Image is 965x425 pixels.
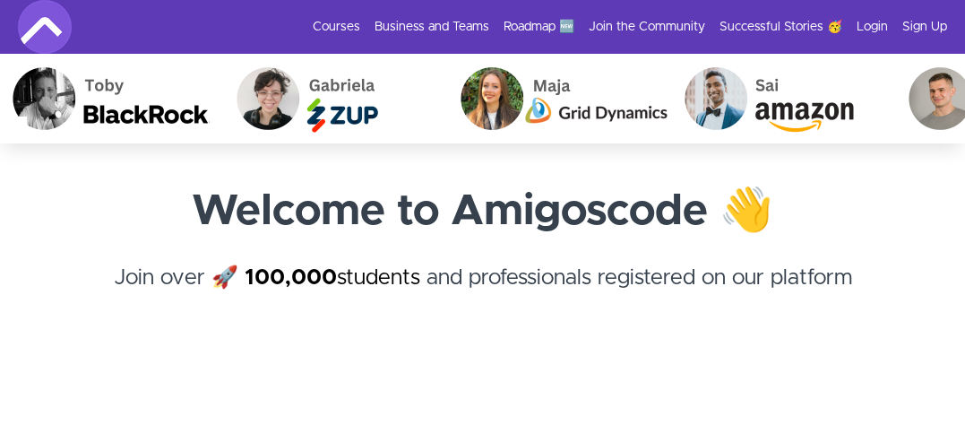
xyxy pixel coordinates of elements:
a: Sign Up [902,18,947,36]
h4: Join over 🚀 and professionals registered on our platform [18,262,947,326]
img: Maja [444,54,668,143]
a: Join the Community [589,18,705,36]
img: Gabriela [220,54,444,143]
a: Roadmap 🆕 [504,18,574,36]
a: Business and Teams [375,18,489,36]
a: 100,000students [245,267,420,289]
img: Sai [668,54,892,143]
strong: 100,000 [245,267,337,289]
strong: Welcome to Amigoscode 👋 [192,190,773,233]
a: Login [857,18,888,36]
a: Successful Stories 🥳 [719,18,842,36]
a: Courses [313,18,360,36]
